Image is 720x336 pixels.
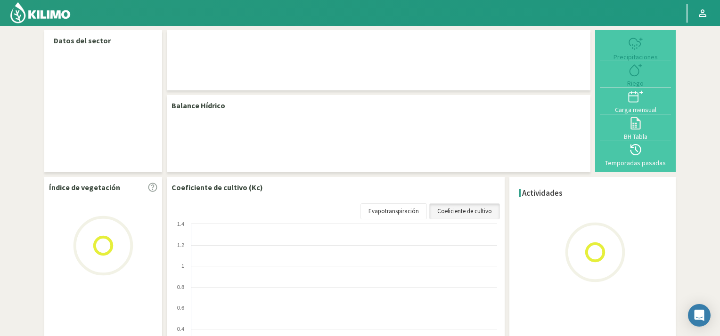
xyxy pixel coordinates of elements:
[172,182,263,193] p: Coeficiente de cultivo (Kc)
[360,203,427,219] a: Evapotranspiración
[177,221,184,227] text: 1.4
[603,106,668,113] div: Carga mensual
[54,35,153,46] p: Datos del sector
[56,199,150,293] img: Loading...
[9,1,71,24] img: Kilimo
[181,263,184,269] text: 1
[603,80,668,87] div: Riego
[603,54,668,60] div: Precipitaciones
[600,88,671,114] button: Carga mensual
[600,61,671,88] button: Riego
[600,141,671,168] button: Temporadas pasadas
[603,160,668,166] div: Temporadas pasadas
[548,205,642,299] img: Loading...
[172,100,225,111] p: Balance Hídrico
[177,326,184,332] text: 0.4
[600,114,671,141] button: BH Tabla
[177,305,184,311] text: 0.6
[177,284,184,290] text: 0.8
[429,203,500,219] a: Coeficiente de cultivo
[522,189,563,198] h4: Actividades
[603,133,668,140] div: BH Tabla
[688,304,711,327] div: Open Intercom Messenger
[49,182,120,193] p: Índice de vegetación
[177,242,184,248] text: 1.2
[600,35,671,61] button: Precipitaciones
